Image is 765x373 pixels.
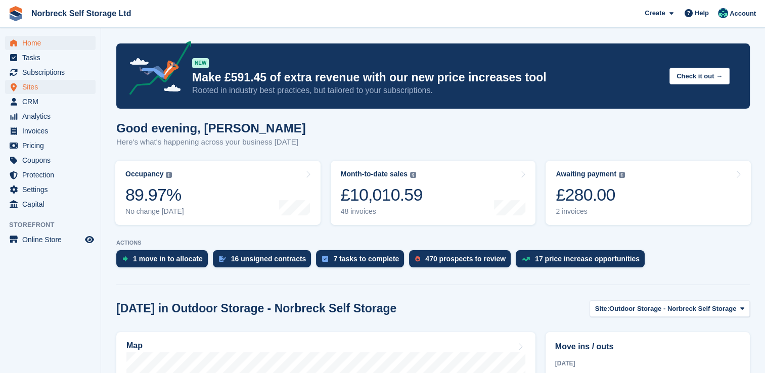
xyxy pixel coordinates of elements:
[125,207,184,216] div: No change [DATE]
[5,124,96,138] a: menu
[22,80,83,94] span: Sites
[546,161,751,225] a: Awaiting payment £280.00 2 invoices
[425,255,506,263] div: 470 prospects to review
[555,359,740,368] div: [DATE]
[556,170,616,178] div: Awaiting payment
[22,65,83,79] span: Subscriptions
[121,41,192,99] img: price-adjustments-announcement-icon-8257ccfd72463d97f412b2fc003d46551f7dbcb40ab6d574587a9cd5c0d94...
[192,58,209,68] div: NEW
[341,170,408,178] div: Month-to-date sales
[333,255,399,263] div: 7 tasks to complete
[125,170,163,178] div: Occupancy
[22,36,83,50] span: Home
[341,184,423,205] div: £10,010.59
[730,9,756,19] span: Account
[219,256,226,262] img: contract_signature_icon-13c848040528278c33f63329250d36e43548de30e8caae1d1a13099fd9432cc5.svg
[5,168,96,182] a: menu
[192,70,661,85] p: Make £591.45 of extra revenue with our new price increases tool
[22,124,83,138] span: Invoices
[316,250,409,272] a: 7 tasks to complete
[22,138,83,153] span: Pricing
[516,250,650,272] a: 17 price increase opportunities
[22,197,83,211] span: Capital
[331,161,536,225] a: Month-to-date sales £10,010.59 48 invoices
[83,234,96,246] a: Preview store
[116,250,213,272] a: 1 move in to allocate
[116,302,396,315] h2: [DATE] in Outdoor Storage - Norbreck Self Storage
[133,255,203,263] div: 1 move in to allocate
[5,80,96,94] a: menu
[5,109,96,123] a: menu
[22,109,83,123] span: Analytics
[126,341,143,350] h2: Map
[695,8,709,18] span: Help
[5,232,96,247] a: menu
[590,300,750,317] button: Site: Outdoor Storage - Norbreck Self Storage
[322,256,328,262] img: task-75834270c22a3079a89374b754ae025e5fb1db73e45f91037f5363f120a921f8.svg
[609,304,736,314] span: Outdoor Storage - Norbreck Self Storage
[8,6,23,21] img: stora-icon-8386f47178a22dfd0bd8f6a31ec36ba5ce8667c1dd55bd0f319d3a0aa187defe.svg
[522,257,530,261] img: price_increase_opportunities-93ffe204e8149a01c8c9dc8f82e8f89637d9d84a8eef4429ea346261dce0b2c0.svg
[409,250,516,272] a: 470 prospects to review
[192,85,661,96] p: Rooted in industry best practices, but tailored to your subscriptions.
[5,95,96,109] a: menu
[125,184,184,205] div: 89.97%
[22,51,83,65] span: Tasks
[5,153,96,167] a: menu
[341,207,423,216] div: 48 invoices
[5,138,96,153] a: menu
[27,5,135,22] a: Norbreck Self Storage Ltd
[5,51,96,65] a: menu
[535,255,640,263] div: 17 price increase opportunities
[619,172,625,178] img: icon-info-grey-7440780725fd019a000dd9b08b2336e03edf1995a4989e88bcd33f0948082b44.svg
[410,172,416,178] img: icon-info-grey-7440780725fd019a000dd9b08b2336e03edf1995a4989e88bcd33f0948082b44.svg
[213,250,317,272] a: 16 unsigned contracts
[5,197,96,211] a: menu
[5,182,96,197] a: menu
[116,240,750,246] p: ACTIONS
[22,232,83,247] span: Online Store
[22,153,83,167] span: Coupons
[669,68,730,84] button: Check it out →
[116,136,306,148] p: Here's what's happening across your business [DATE]
[556,207,625,216] div: 2 invoices
[22,95,83,109] span: CRM
[556,184,625,205] div: £280.00
[166,172,172,178] img: icon-info-grey-7440780725fd019a000dd9b08b2336e03edf1995a4989e88bcd33f0948082b44.svg
[718,8,728,18] img: Sally King
[116,121,306,135] h1: Good evening, [PERSON_NAME]
[5,65,96,79] a: menu
[415,256,420,262] img: prospect-51fa495bee0391a8d652442698ab0144808aea92771e9ea1ae160a38d050c398.svg
[595,304,609,314] span: Site:
[115,161,321,225] a: Occupancy 89.97% No change [DATE]
[231,255,306,263] div: 16 unsigned contracts
[22,168,83,182] span: Protection
[645,8,665,18] span: Create
[9,220,101,230] span: Storefront
[5,36,96,50] a: menu
[22,182,83,197] span: Settings
[122,256,128,262] img: move_ins_to_allocate_icon-fdf77a2bb77ea45bf5b3d319d69a93e2d87916cf1d5bf7949dd705db3b84f3ca.svg
[555,341,740,353] h2: Move ins / outs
